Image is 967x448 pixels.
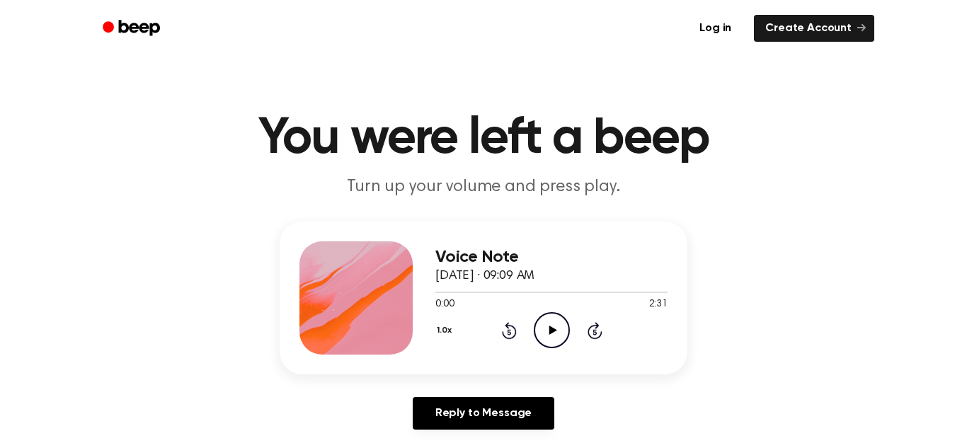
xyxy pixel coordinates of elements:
[121,113,846,164] h1: You were left a beep
[413,397,554,430] a: Reply to Message
[649,297,668,312] span: 2:31
[435,248,668,267] h3: Voice Note
[754,15,874,42] a: Create Account
[435,297,454,312] span: 0:00
[435,318,457,343] button: 1.0x
[212,176,755,199] p: Turn up your volume and press play.
[435,270,534,282] span: [DATE] · 09:09 AM
[93,15,173,42] a: Beep
[685,12,745,45] a: Log in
